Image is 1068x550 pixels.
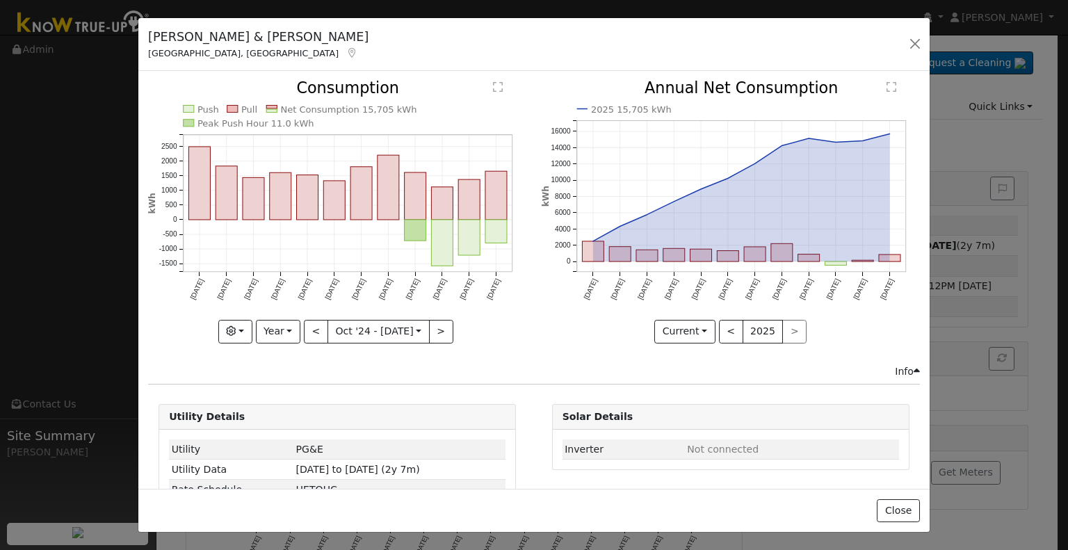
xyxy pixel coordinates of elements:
rect: onclick="" [378,156,399,220]
button: Year [256,320,300,343]
text: [DATE] [243,277,259,301]
button: Close [877,499,919,523]
text: [DATE] [717,277,734,301]
button: Oct '24 - [DATE] [327,320,430,343]
strong: Solar Details [563,411,633,422]
text: 10000 [551,177,571,184]
text: 12000 [551,160,571,168]
circle: onclick="" [806,136,811,141]
rect: onclick="" [852,261,873,262]
td: Utility Data [169,460,293,480]
circle: onclick="" [887,131,892,137]
text: 14000 [551,144,571,152]
circle: onclick="" [779,143,784,149]
text: 2025 15,705 kWh [591,104,672,115]
text: [DATE] [690,277,706,301]
text: Consumption [297,79,400,97]
rect: onclick="" [744,247,766,261]
text: 500 [165,202,177,209]
text: [DATE] [297,277,314,301]
h5: [PERSON_NAME] & [PERSON_NAME] [148,28,369,46]
circle: onclick="" [725,176,730,181]
span: ID: null, authorized: None [687,444,759,455]
rect: onclick="" [459,220,480,255]
text: 0 [566,258,570,266]
rect: onclick="" [297,175,318,220]
text: Net Consumption 15,705 kWh [281,104,417,115]
span: ID: 16555796, authorized: 04/16/25 [296,444,323,455]
rect: onclick="" [243,178,264,220]
circle: onclick="" [698,186,704,192]
rect: onclick="" [636,250,658,262]
button: 2025 [743,320,784,343]
rect: onclick="" [485,220,507,243]
text: [DATE] [270,277,286,301]
text: [DATE] [459,277,476,301]
span: J [296,484,337,495]
text: [DATE] [663,277,680,301]
rect: onclick="" [350,167,372,220]
text: 2500 [161,143,177,150]
rect: onclick="" [189,147,211,220]
text: [DATE] [798,277,815,301]
circle: onclick="" [644,212,649,218]
rect: onclick="" [405,172,426,220]
rect: onclick="" [663,249,684,262]
text: [DATE] [405,277,421,301]
div: Info [895,364,920,379]
rect: onclick="" [609,247,631,261]
button: > [429,320,453,343]
text: [DATE] [771,277,788,301]
text: [DATE] [350,277,367,301]
text: 2000 [161,157,177,165]
circle: onclick="" [617,224,622,229]
rect: onclick="" [216,166,237,220]
text: [DATE] [609,277,626,301]
rect: onclick="" [485,172,507,220]
rect: onclick="" [798,254,819,261]
text: [DATE] [216,277,232,301]
rect: onclick="" [582,241,604,261]
span: [DATE] to [DATE] (2y 7m) [296,464,420,475]
circle: onclick="" [590,238,595,244]
rect: onclick="" [717,251,738,262]
rect: onclick="" [771,244,793,262]
circle: onclick="" [860,138,866,144]
text: -1000 [159,245,177,253]
text: Peak Push Hour 11.0 kWh [197,118,314,129]
text: Pull [241,104,257,115]
text: kWh [541,186,551,207]
text:  [887,82,896,93]
text: 16000 [551,128,571,136]
text: 0 [173,216,177,224]
text: 1000 [161,187,177,195]
text: [DATE] [825,277,841,301]
text: -500 [163,231,177,238]
rect: onclick="" [825,262,846,266]
text: kWh [147,193,157,214]
text: [DATE] [636,277,653,301]
rect: onclick="" [432,187,453,220]
td: Utility [169,439,293,460]
text: [DATE] [879,277,896,301]
a: Map [346,47,358,58]
text: [DATE] [324,277,341,301]
circle: onclick="" [833,140,839,145]
td: Rate Schedule [169,480,293,500]
span: [GEOGRAPHIC_DATA], [GEOGRAPHIC_DATA] [148,48,339,58]
button: < [719,320,743,343]
text: [DATE] [189,277,206,301]
text: [DATE] [744,277,761,301]
text: [DATE] [485,277,502,301]
rect: onclick="" [690,250,711,262]
strong: Utility Details [169,411,245,422]
rect: onclick="" [324,181,346,220]
text: Push [197,104,219,115]
rect: onclick="" [270,173,291,220]
text: -1500 [159,260,177,268]
button: < [304,320,328,343]
text: 1500 [161,172,177,179]
text:  [494,82,503,93]
rect: onclick="" [459,180,480,220]
circle: onclick="" [752,161,757,167]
